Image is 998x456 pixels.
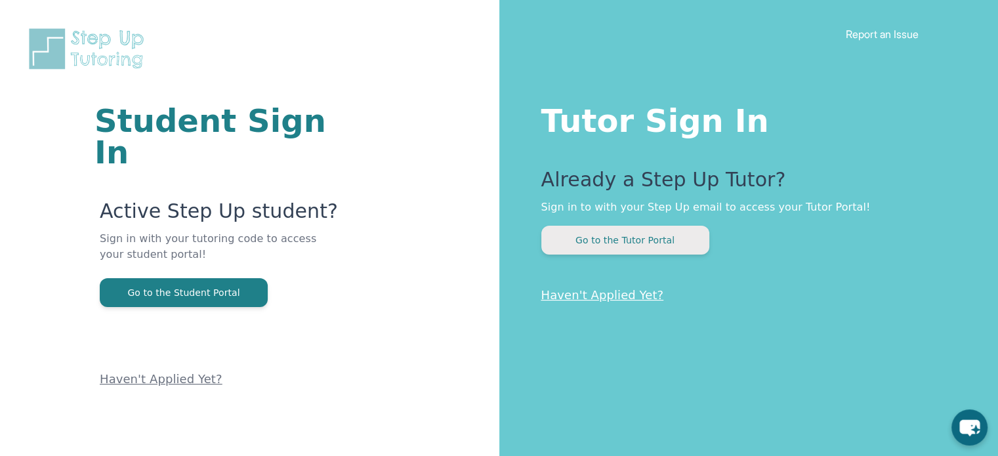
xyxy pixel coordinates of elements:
[94,105,342,168] h1: Student Sign In
[541,234,709,246] a: Go to the Tutor Portal
[541,100,946,136] h1: Tutor Sign In
[100,372,222,386] a: Haven't Applied Yet?
[541,226,709,255] button: Go to the Tutor Portal
[100,278,268,307] button: Go to the Student Portal
[541,288,664,302] a: Haven't Applied Yet?
[26,26,152,72] img: Step Up Tutoring horizontal logo
[541,168,946,199] p: Already a Step Up Tutor?
[100,286,268,299] a: Go to the Student Portal
[541,199,946,215] p: Sign in to with your Step Up email to access your Tutor Portal!
[951,409,988,446] button: chat-button
[100,199,342,231] p: Active Step Up student?
[846,28,919,41] a: Report an Issue
[100,231,342,278] p: Sign in with your tutoring code to access your student portal!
